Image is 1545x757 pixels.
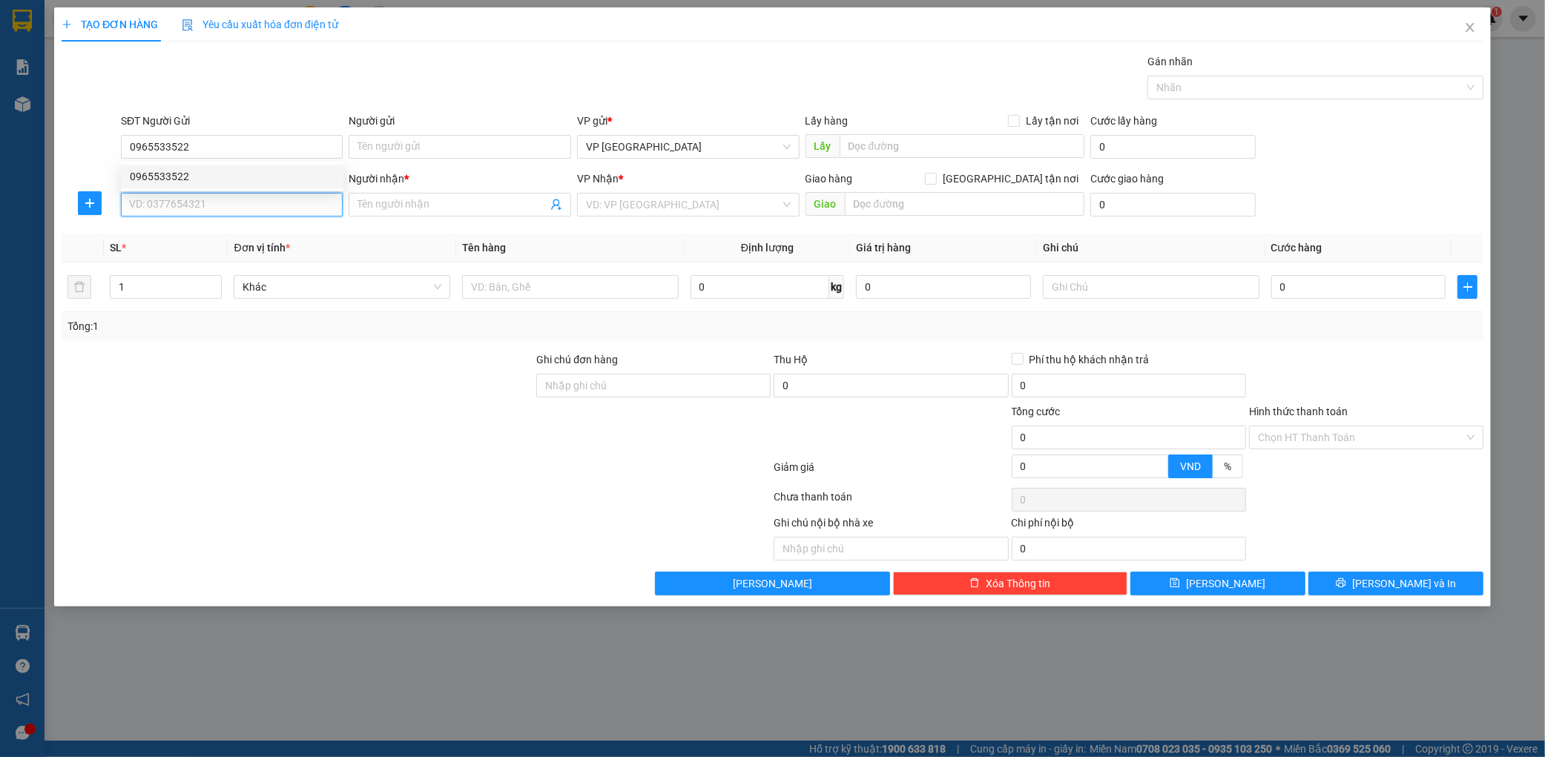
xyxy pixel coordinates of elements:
span: Cước hàng [1271,242,1322,254]
span: Giao [806,192,845,216]
span: [PERSON_NAME] [1186,575,1265,592]
span: plus [1458,281,1477,293]
div: VP gửi [577,113,800,129]
span: Lấy hàng [806,115,849,127]
span: Tên hàng [462,242,506,254]
label: Cước giao hàng [1090,173,1164,185]
span: Yêu cầu xuất hóa đơn điện tử [182,19,338,30]
span: Thu Hộ [774,354,808,366]
span: % [1224,460,1231,472]
div: Người nhận [349,171,571,187]
input: Ghi chú đơn hàng [536,374,771,397]
span: [PERSON_NAME] và In [1352,575,1456,592]
span: close [1464,22,1476,33]
input: Dọc đường [845,192,1084,216]
button: plus [78,191,102,215]
input: Ghi Chú [1043,275,1259,299]
label: Gán nhãn [1147,56,1193,67]
span: Lấy tận nơi [1020,113,1084,129]
label: Cước lấy hàng [1090,115,1157,127]
span: TẠO ĐƠN HÀNG [62,19,158,30]
span: Xóa Thông tin [986,575,1050,592]
span: Giao hàng [806,173,853,185]
th: Ghi chú [1037,234,1265,262]
div: Chi phí nội bộ [1012,515,1246,537]
span: [PERSON_NAME] [733,575,812,592]
div: 0965533522 [121,165,343,188]
input: Nhập ghi chú [774,537,1008,561]
button: delete [67,275,91,299]
span: VP Mỹ Đình [586,136,791,158]
span: plus [62,19,72,30]
input: 0 [856,275,1031,299]
span: Đơn vị tính [234,242,289,254]
div: Ghi chú nội bộ nhà xe [774,515,1008,537]
div: Giảm giá [773,459,1010,485]
span: Khác [243,276,441,298]
span: delete [969,578,980,589]
span: Định lượng [741,242,794,254]
div: Tổng: 1 [67,318,596,334]
span: Giá trị hàng [856,242,911,254]
input: VD: Bàn, Ghế [462,275,679,299]
span: VP Nhận [577,173,619,185]
button: plus [1457,275,1478,299]
label: Hình thức thanh toán [1249,406,1348,417]
li: In ngày: 11:54 15/09 [7,110,173,130]
span: kg [829,275,844,299]
span: [GEOGRAPHIC_DATA] tận nơi [937,171,1084,187]
input: Cước giao hàng [1090,193,1256,216]
div: SĐT Người Gửi [121,113,343,129]
span: Phí thu hộ khách nhận trả [1024,351,1156,368]
span: user-add [550,199,562,211]
div: Người gửi [349,113,571,129]
input: Dọc đường [840,134,1084,158]
span: Tổng cước [1012,406,1061,417]
button: deleteXóa Thông tin [893,572,1127,595]
img: icon [182,19,194,31]
span: VND [1180,460,1201,472]
button: printer[PERSON_NAME] và In [1308,572,1483,595]
span: plus [79,197,101,209]
input: Cước lấy hàng [1090,135,1256,159]
div: Chưa thanh toán [773,489,1010,515]
button: save[PERSON_NAME] [1130,572,1305,595]
button: Close [1449,7,1491,49]
span: Lấy [806,134,840,158]
span: printer [1336,578,1346,589]
span: save [1170,578,1180,589]
button: [PERSON_NAME] [655,572,889,595]
label: Ghi chú đơn hàng [536,354,618,366]
span: SL [110,242,122,254]
div: 0965533522 [130,168,335,185]
li: [PERSON_NAME] [7,89,173,110]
